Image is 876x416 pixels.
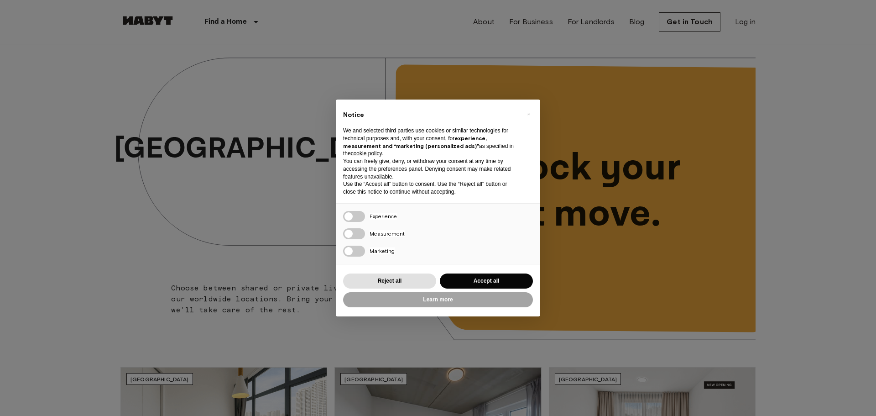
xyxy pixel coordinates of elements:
[370,213,397,220] span: Experience
[440,274,533,289] button: Accept all
[527,109,530,120] span: ×
[343,158,518,180] p: You can freely give, deny, or withdraw your consent at any time by accessing the preferences pane...
[343,135,487,149] strong: experience, measurement and “marketing (personalized ads)”
[370,247,395,254] span: Marketing
[343,274,436,289] button: Reject all
[343,292,533,307] button: Learn more
[343,127,518,158] p: We and selected third parties use cookies or similar technologies for technical purposes and, wit...
[343,180,518,196] p: Use the “Accept all” button to consent. Use the “Reject all” button or close this notice to conti...
[521,107,536,121] button: Close this notice
[370,230,405,237] span: Measurement
[351,150,382,157] a: cookie policy
[343,111,518,120] h2: Notice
